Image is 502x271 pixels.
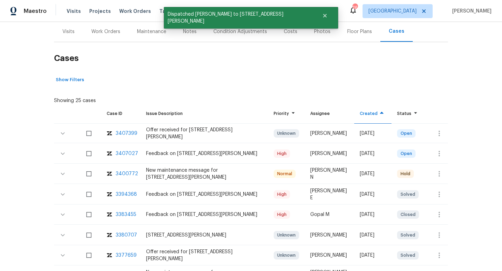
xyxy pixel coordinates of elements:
div: Photos [314,28,330,35]
img: zendesk-icon [107,252,112,259]
div: [PERSON_NAME] [310,130,349,137]
div: [PERSON_NAME] N [310,167,349,181]
div: Costs [284,28,297,35]
div: Work Orders [91,28,120,35]
h2: Cases [54,42,448,75]
span: Open [398,130,415,137]
div: 3380707 [116,232,137,239]
div: Visits [62,28,75,35]
span: Visits [67,8,81,15]
div: 3400772 [116,170,138,177]
span: Hold [398,170,413,177]
div: 3377659 [116,252,137,259]
span: Unknown [274,232,298,239]
div: Condition Adjustments [213,28,267,35]
div: [STREET_ADDRESS][PERSON_NAME] [146,232,263,239]
div: 3407027 [116,150,138,157]
a: zendesk-icon3394368 [107,191,135,198]
div: Offer received for [STREET_ADDRESS][PERSON_NAME] [146,126,263,140]
div: [PERSON_NAME] E [310,187,349,201]
span: [GEOGRAPHIC_DATA] [368,8,417,15]
div: [DATE] [360,211,386,218]
span: Maestro [24,8,47,15]
div: [PERSON_NAME] [310,150,349,157]
div: [DATE] [360,170,386,177]
div: 3394368 [116,191,137,198]
div: Feedback on [STREET_ADDRESS][PERSON_NAME] [146,150,263,157]
div: [PERSON_NAME] [310,232,349,239]
span: High [274,150,289,157]
a: zendesk-icon3407399 [107,130,135,137]
img: zendesk-icon [107,130,112,137]
a: zendesk-icon3383455 [107,211,135,218]
span: Unknown [274,130,298,137]
img: zendesk-icon [107,170,112,177]
span: Normal [274,170,295,177]
div: Cases [389,28,404,35]
div: 26 [352,4,357,11]
div: 3407399 [116,130,137,137]
span: Closed [398,211,418,218]
div: [DATE] [360,232,386,239]
span: [PERSON_NAME] [449,8,492,15]
div: Gopal M [310,211,349,218]
div: Notes [183,28,197,35]
a: zendesk-icon3400772 [107,170,135,177]
span: Dispatched [PERSON_NAME] to [STREET_ADDRESS][PERSON_NAME] [164,7,313,29]
img: zendesk-icon [107,211,112,218]
img: zendesk-icon [107,232,112,239]
img: zendesk-icon [107,191,112,198]
div: 3383455 [116,211,136,218]
div: [DATE] [360,150,386,157]
div: Issue Description [146,110,263,117]
span: Solved [398,252,418,259]
span: Work Orders [119,8,151,15]
span: Open [398,150,415,157]
div: Offer received for [STREET_ADDRESS][PERSON_NAME] [146,248,263,262]
a: zendesk-icon3407027 [107,150,135,157]
span: Solved [398,232,418,239]
a: zendesk-icon3380707 [107,232,135,239]
span: Solved [398,191,418,198]
div: Assignee [310,110,349,117]
div: Maintenance [137,28,166,35]
span: Show Filters [56,76,84,84]
div: [DATE] [360,191,386,198]
span: High [274,191,289,198]
div: [DATE] [360,130,386,137]
span: Projects [89,8,111,15]
div: Feedback on [STREET_ADDRESS][PERSON_NAME] [146,191,263,198]
div: Feedback on [STREET_ADDRESS][PERSON_NAME] [146,211,263,218]
div: Showing 25 cases [54,94,96,104]
div: Floor Plans [347,28,372,35]
div: Status [397,110,420,117]
div: Priority [274,110,299,117]
div: Created [360,110,386,117]
span: Unknown [274,252,298,259]
div: New maintenance message for [STREET_ADDRESS][PERSON_NAME] [146,167,263,181]
span: High [274,211,289,218]
button: Show Filters [54,75,86,85]
div: [DATE] [360,252,386,259]
img: zendesk-icon [107,150,112,157]
button: Close [313,9,336,23]
div: Case ID [107,110,135,117]
a: zendesk-icon3377659 [107,252,135,259]
span: Tasks [159,9,174,14]
div: [PERSON_NAME] [310,252,349,259]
